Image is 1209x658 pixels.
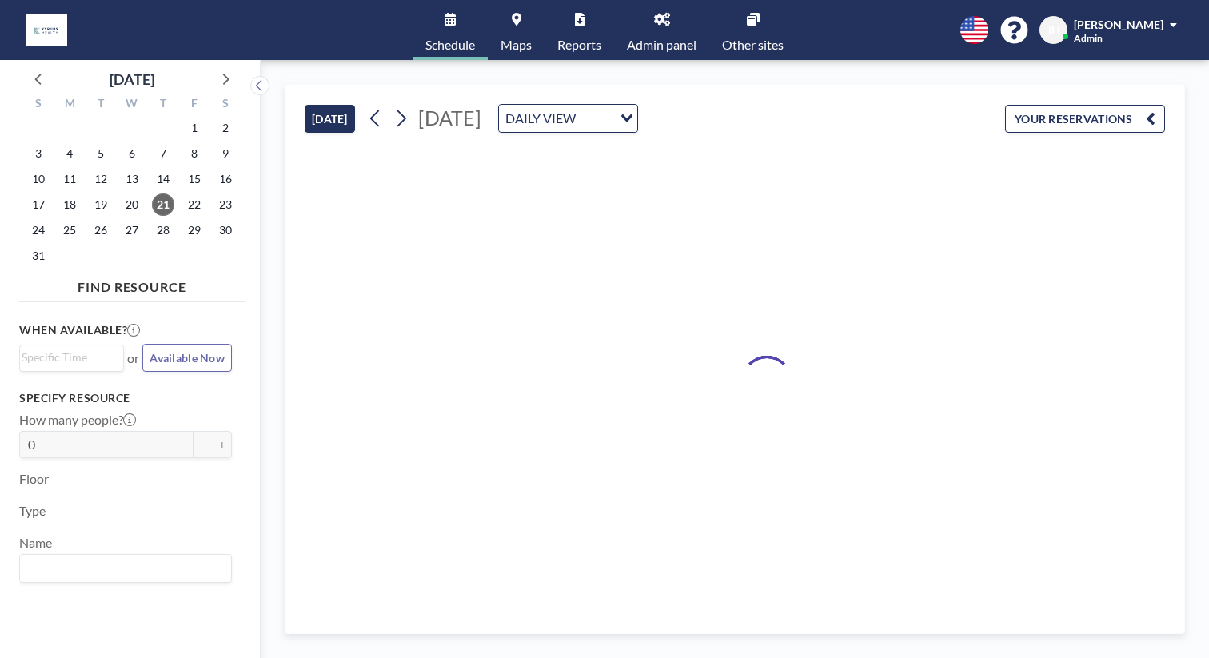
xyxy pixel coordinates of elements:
span: Wednesday, August 20, 2025 [121,193,143,216]
span: Friday, August 8, 2025 [183,142,205,165]
span: Tuesday, August 5, 2025 [90,142,112,165]
div: W [117,94,148,115]
button: + [213,431,232,458]
span: Friday, August 22, 2025 [183,193,205,216]
span: Maps [501,38,532,51]
span: [DATE] [418,106,481,130]
button: Available Now [142,344,232,372]
span: Tuesday, August 19, 2025 [90,193,112,216]
input: Search for option [22,349,114,366]
h3: Specify resource [19,391,232,405]
span: Thursday, August 7, 2025 [152,142,174,165]
span: Monday, August 11, 2025 [58,168,81,190]
span: [PERSON_NAME] [1074,18,1163,31]
span: Admin [1074,32,1103,44]
span: Thursday, August 14, 2025 [152,168,174,190]
span: Saturday, August 23, 2025 [214,193,237,216]
span: Thursday, August 21, 2025 [152,193,174,216]
span: Monday, August 18, 2025 [58,193,81,216]
img: organization-logo [26,14,67,46]
span: Monday, August 4, 2025 [58,142,81,165]
span: Sunday, August 24, 2025 [27,219,50,241]
span: Friday, August 1, 2025 [183,117,205,139]
span: Sunday, August 10, 2025 [27,168,50,190]
input: Search for option [22,558,222,579]
h4: FIND RESOURCE [19,273,245,295]
span: Sunday, August 3, 2025 [27,142,50,165]
label: Name [19,535,52,551]
span: Other sites [722,38,784,51]
span: Tuesday, August 26, 2025 [90,219,112,241]
div: Search for option [499,105,637,132]
div: Search for option [20,555,231,582]
div: S [23,94,54,115]
span: Friday, August 29, 2025 [183,219,205,241]
span: Schedule [425,38,475,51]
span: Saturday, August 16, 2025 [214,168,237,190]
span: Friday, August 15, 2025 [183,168,205,190]
input: Search for option [581,108,611,129]
span: Wednesday, August 27, 2025 [121,219,143,241]
span: Available Now [150,351,225,365]
div: F [178,94,209,115]
label: Floor [19,471,49,487]
span: or [127,350,139,366]
span: Sunday, August 31, 2025 [27,245,50,267]
div: M [54,94,86,115]
span: Wednesday, August 13, 2025 [121,168,143,190]
div: S [209,94,241,115]
button: - [194,431,213,458]
span: Admin panel [627,38,696,51]
span: JH [1047,23,1060,38]
span: DAILY VIEW [502,108,579,129]
div: [DATE] [110,68,154,90]
button: YOUR RESERVATIONS [1005,105,1165,133]
span: Tuesday, August 12, 2025 [90,168,112,190]
button: [DATE] [305,105,355,133]
div: Search for option [20,345,123,369]
span: Monday, August 25, 2025 [58,219,81,241]
span: Thursday, August 28, 2025 [152,219,174,241]
span: Saturday, August 30, 2025 [214,219,237,241]
span: Saturday, August 2, 2025 [214,117,237,139]
label: Type [19,503,46,519]
div: T [86,94,117,115]
span: Sunday, August 17, 2025 [27,193,50,216]
div: T [147,94,178,115]
span: Reports [557,38,601,51]
span: Wednesday, August 6, 2025 [121,142,143,165]
label: How many people? [19,412,136,428]
span: Saturday, August 9, 2025 [214,142,237,165]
